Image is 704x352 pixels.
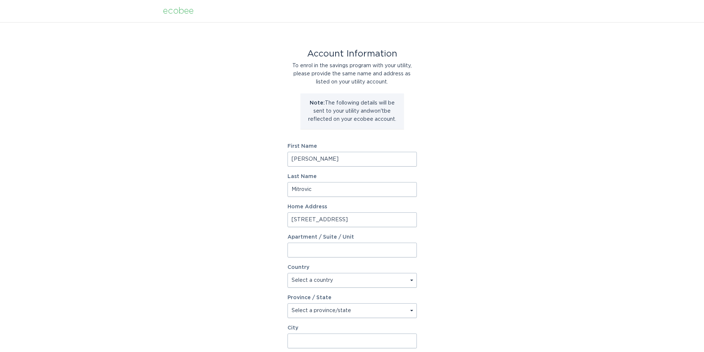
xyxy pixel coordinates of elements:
[288,235,417,240] label: Apartment / Suite / Unit
[288,204,417,209] label: Home Address
[288,62,417,86] div: To enrol in the savings program with your utility, please provide the same name and address as li...
[288,144,417,149] label: First Name
[310,100,325,106] strong: Note:
[288,325,417,331] label: City
[163,7,194,15] div: ecobee
[288,265,309,270] label: Country
[306,99,398,123] p: The following details will be sent to your utility and won't be reflected on your ecobee account.
[288,174,417,179] label: Last Name
[288,295,331,300] label: Province / State
[288,50,417,58] div: Account Information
